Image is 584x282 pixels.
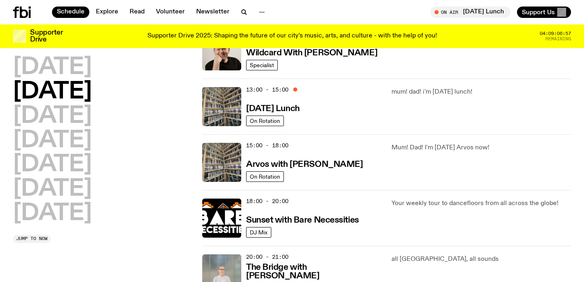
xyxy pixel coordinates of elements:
[13,202,92,225] button: [DATE]
[522,9,555,16] span: Support Us
[30,29,63,43] h3: Supporter Drive
[202,31,241,70] img: Stuart is smiling charmingly, wearing a black t-shirt against a stark white background.
[151,7,190,18] a: Volunteer
[16,236,48,241] span: Jump to now
[250,62,274,68] span: Specialist
[13,235,51,243] button: Jump to now
[246,142,288,149] span: 15:00 - 18:00
[13,105,92,128] button: [DATE]
[202,199,241,238] img: Bare Necessities
[246,216,359,225] h3: Sunset with Bare Necessities
[246,262,382,280] a: The Bridge with [PERSON_NAME]
[246,159,363,169] a: Arvos with [PERSON_NAME]
[246,116,284,126] a: On Rotation
[202,87,241,126] img: A corner shot of the fbi music library
[246,171,284,182] a: On Rotation
[391,143,571,153] p: Mum! Dad! I'm [DATE] Arvos now!
[430,7,510,18] button: On Air[DATE] Lunch
[246,47,377,57] a: Wildcard With [PERSON_NAME]
[246,103,300,113] a: [DATE] Lunch
[391,254,571,264] p: all [GEOGRAPHIC_DATA], all sounds
[391,87,571,97] p: mum! dad! i'm [DATE] lunch!
[246,60,278,70] a: Specialist
[246,86,288,94] span: 13:00 - 15:00
[545,37,571,41] span: Remaining
[246,214,359,225] a: Sunset with Bare Necessities
[52,7,89,18] a: Schedule
[13,81,92,103] button: [DATE]
[250,229,268,235] span: DJ Mix
[13,129,92,152] button: [DATE]
[91,7,123,18] a: Explore
[540,31,571,36] span: 04:09:06:57
[246,105,300,113] h3: [DATE] Lunch
[246,263,382,280] h3: The Bridge with [PERSON_NAME]
[202,143,241,182] img: A corner shot of the fbi music library
[391,199,571,208] p: Your weekly tour to dancefloors from all across the globe!
[13,178,92,201] button: [DATE]
[246,197,288,205] span: 18:00 - 20:00
[13,153,92,176] button: [DATE]
[250,118,280,124] span: On Rotation
[246,160,363,169] h3: Arvos with [PERSON_NAME]
[246,49,377,57] h3: Wildcard With [PERSON_NAME]
[125,7,149,18] a: Read
[13,56,92,79] button: [DATE]
[191,7,234,18] a: Newsletter
[246,253,288,261] span: 20:00 - 21:00
[517,7,571,18] button: Support Us
[246,227,271,238] a: DJ Mix
[147,33,437,40] p: Supporter Drive 2025: Shaping the future of our city’s music, arts, and culture - with the help o...
[250,173,280,179] span: On Rotation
